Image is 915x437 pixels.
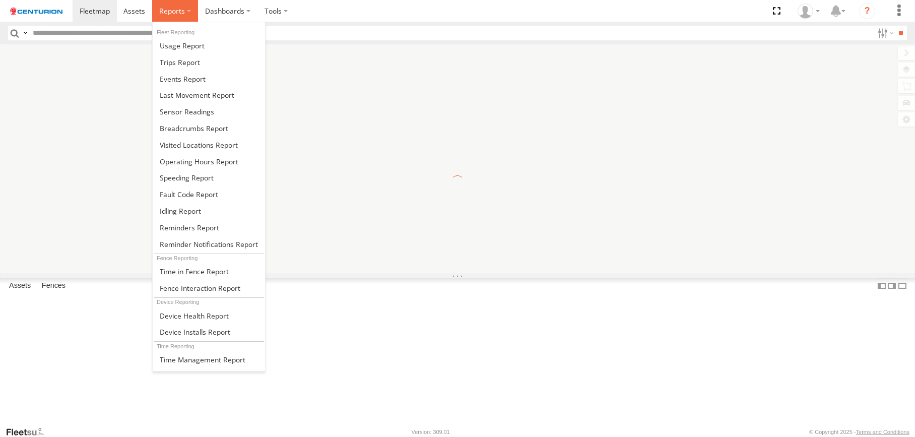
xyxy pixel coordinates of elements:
[153,54,265,71] a: Trips Report
[412,429,450,435] div: Version: 309.01
[153,153,265,170] a: Asset Operating Hours Report
[809,429,909,435] div: © Copyright 2025 -
[153,137,265,153] a: Visited Locations Report
[874,26,895,40] label: Search Filter Options
[37,279,71,293] label: Fences
[153,120,265,137] a: Breadcrumbs Report
[153,219,265,236] a: Reminders Report
[153,71,265,87] a: Full Events Report
[153,87,265,103] a: Last Movement Report
[153,37,265,54] a: Usage Report
[856,429,909,435] a: Terms and Conditions
[153,169,265,186] a: Fleet Speed Report
[153,280,265,296] a: Fence Interaction Report
[859,3,875,19] i: ?
[153,368,265,385] a: Efficiency Report
[153,103,265,120] a: Sensor Readings
[887,278,897,293] label: Dock Summary Table to the Right
[897,278,907,293] label: Hide Summary Table
[153,236,265,253] a: Service Reminder Notifications Report
[877,278,887,293] label: Dock Summary Table to the Left
[153,263,265,280] a: Time in Fences Report
[153,351,265,368] a: Time Management Report
[153,307,265,324] a: Device Health Report
[4,279,36,293] label: Assets
[21,26,29,40] label: Search Query
[153,186,265,203] a: Fault Code Report
[6,427,52,437] a: Visit our Website
[153,324,265,340] a: Device Installs Report
[10,8,62,15] img: logo.svg
[794,4,823,19] div: Cheryl Parkes
[153,203,265,219] a: Idling Report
